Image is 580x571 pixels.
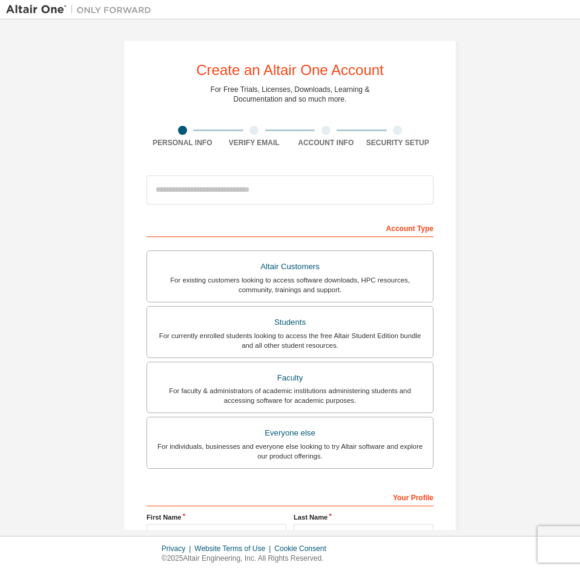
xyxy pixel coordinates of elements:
div: Account Type [147,218,433,237]
p: © 2025 Altair Engineering, Inc. All Rights Reserved. [162,553,334,564]
div: Everyone else [154,425,426,442]
div: Altair Customers [154,258,426,275]
div: For faculty & administrators of academic institutions administering students and accessing softwa... [154,386,426,405]
div: Students [154,314,426,331]
img: Altair One [6,4,157,16]
div: For existing customers looking to access software downloads, HPC resources, community, trainings ... [154,275,426,295]
div: For currently enrolled students looking to access the free Altair Student Edition bundle and all ... [154,331,426,350]
div: Website Terms of Use [194,544,274,553]
div: Security Setup [362,138,434,148]
div: Create an Altair One Account [196,63,384,77]
label: Last Name [294,512,433,522]
div: Verify Email [219,138,291,148]
div: For Free Trials, Licenses, Downloads, Learning & Documentation and so much more. [211,85,370,104]
div: Account Info [290,138,362,148]
div: Privacy [162,544,194,553]
div: Personal Info [147,138,219,148]
div: Faculty [154,370,426,387]
div: For individuals, businesses and everyone else looking to try Altair software and explore our prod... [154,442,426,461]
label: First Name [147,512,286,522]
div: Cookie Consent [274,544,333,553]
div: Your Profile [147,487,433,506]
